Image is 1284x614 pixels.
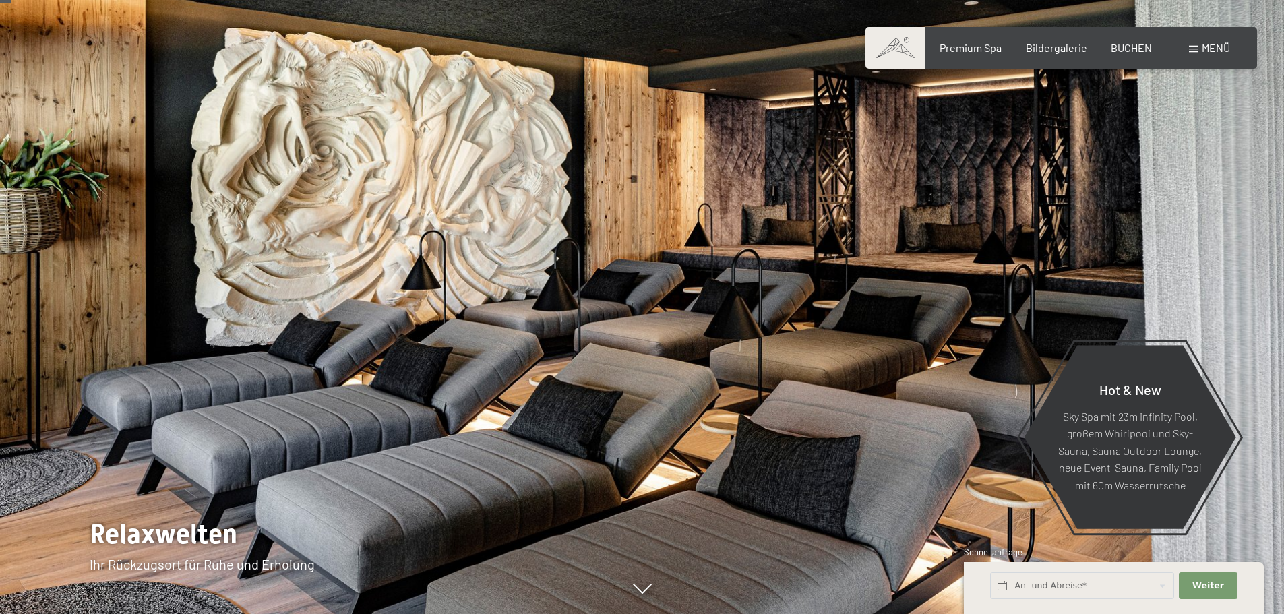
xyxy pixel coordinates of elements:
p: Sky Spa mit 23m Infinity Pool, großem Whirlpool und Sky-Sauna, Sauna Outdoor Lounge, neue Event-S... [1057,407,1203,493]
span: Menü [1202,41,1230,54]
a: Premium Spa [940,41,1002,54]
a: Bildergalerie [1026,41,1087,54]
span: Hot & New [1099,381,1161,397]
button: Weiter [1179,572,1237,600]
a: BUCHEN [1111,41,1152,54]
span: Schnellanfrage [964,547,1022,557]
a: Hot & New Sky Spa mit 23m Infinity Pool, großem Whirlpool und Sky-Sauna, Sauna Outdoor Lounge, ne... [1023,344,1237,530]
span: Weiter [1192,580,1224,592]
